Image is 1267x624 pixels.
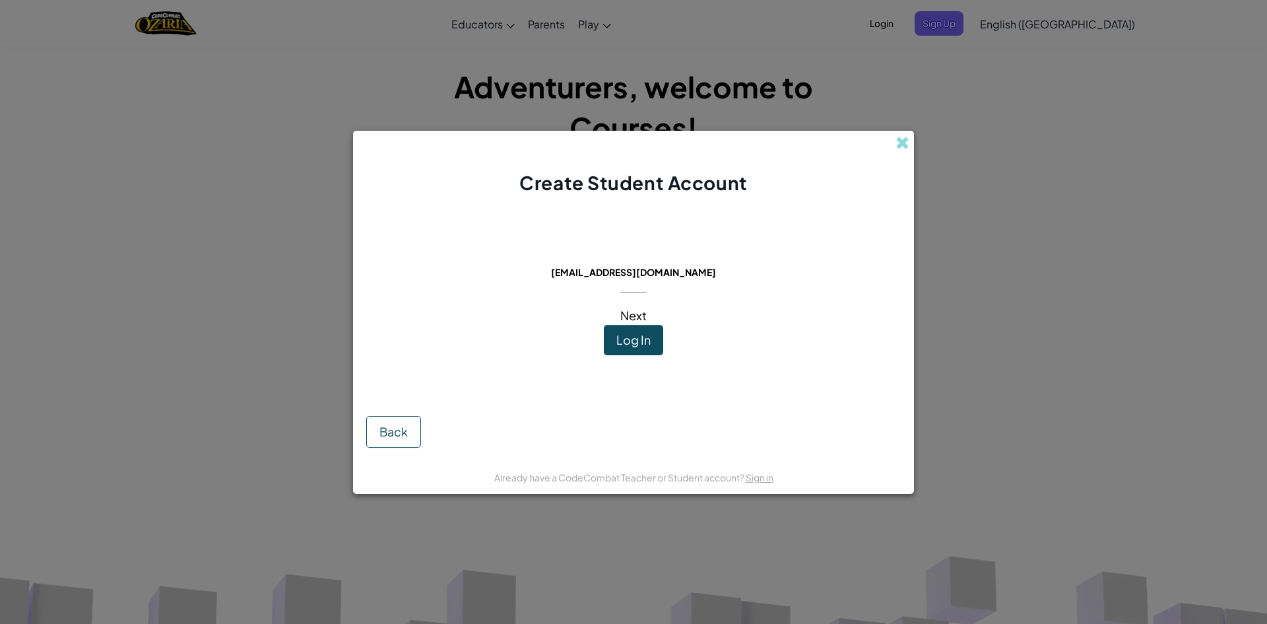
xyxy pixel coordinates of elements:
span: This email is already in use: [540,248,727,263]
span: Already have a CodeCombat Teacher or Student account? [494,471,746,483]
span: Create Student Account [519,171,747,194]
span: Log In [616,332,651,347]
button: Log In [604,325,663,355]
span: [EMAIL_ADDRESS][DOMAIN_NAME] [551,266,716,278]
a: Sign in [746,471,773,483]
span: Next [620,308,647,323]
span: Back [379,424,408,439]
button: Back [366,416,421,448]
